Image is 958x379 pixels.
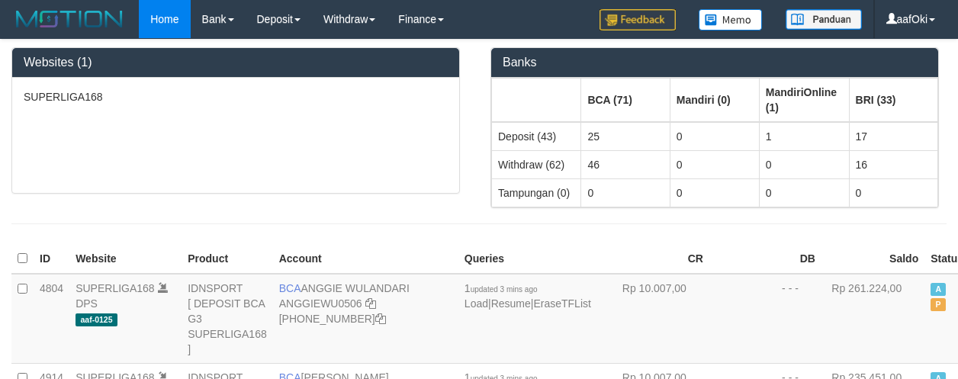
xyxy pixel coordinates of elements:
[931,298,946,311] span: Paused
[273,244,458,274] th: Account
[69,244,182,274] th: Website
[821,244,924,274] th: Saldo
[699,9,763,31] img: Button%20Memo.svg
[709,274,821,364] td: - - -
[273,274,458,364] td: ANGGIE WULANDARI [PHONE_NUMBER]
[581,122,670,151] td: 25
[759,178,849,207] td: 0
[24,56,448,69] h3: Websites (1)
[821,274,924,364] td: Rp 261.224,00
[279,282,301,294] span: BCA
[182,274,273,364] td: IDNSPORT [ DEPOSIT BCA G3 SUPERLIGA168 ]
[670,178,759,207] td: 0
[709,244,821,274] th: DB
[670,150,759,178] td: 0
[492,150,581,178] td: Withdraw (62)
[581,150,670,178] td: 46
[491,297,531,310] a: Resume
[849,78,937,122] th: Group: activate to sort column ascending
[34,244,69,274] th: ID
[849,150,937,178] td: 16
[182,244,273,274] th: Product
[670,122,759,151] td: 0
[279,297,362,310] a: ANGGIEWU0506
[503,56,927,69] h3: Banks
[69,274,182,364] td: DPS
[597,274,709,364] td: Rp 10.007,00
[492,122,581,151] td: Deposit (43)
[581,78,670,122] th: Group: activate to sort column ascending
[759,78,849,122] th: Group: activate to sort column ascending
[465,282,538,294] span: 1
[759,150,849,178] td: 0
[465,282,591,310] span: | |
[581,178,670,207] td: 0
[786,9,862,30] img: panduan.png
[365,297,376,310] a: Copy ANGGIEWU0506 to clipboard
[458,244,597,274] th: Queries
[76,313,117,326] span: aaf-0125
[931,283,946,296] span: Active
[11,8,127,31] img: MOTION_logo.png
[24,89,448,104] p: SUPERLIGA168
[849,122,937,151] td: 17
[375,313,386,325] a: Copy 4062213373 to clipboard
[471,285,538,294] span: updated 3 mins ago
[533,297,590,310] a: EraseTFList
[492,78,581,122] th: Group: activate to sort column ascending
[465,297,488,310] a: Load
[492,178,581,207] td: Tampungan (0)
[759,122,849,151] td: 1
[600,9,676,31] img: Feedback.jpg
[76,282,155,294] a: SUPERLIGA168
[597,244,709,274] th: CR
[34,274,69,364] td: 4804
[849,178,937,207] td: 0
[670,78,759,122] th: Group: activate to sort column ascending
